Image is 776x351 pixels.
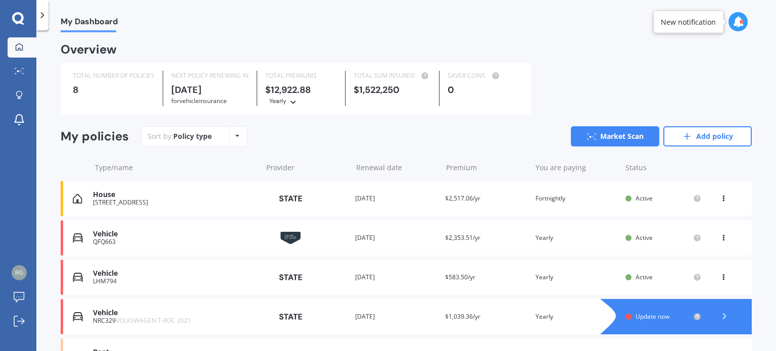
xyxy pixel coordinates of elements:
[73,312,83,322] img: Vehicle
[536,272,617,282] div: Yearly
[636,233,653,242] span: Active
[625,163,701,173] div: Status
[354,71,431,81] div: TOTAL SUM INSURED
[446,163,528,173] div: Premium
[73,233,83,243] img: Vehicle
[61,129,129,144] div: My policies
[269,96,286,106] div: Yearly
[536,233,617,243] div: Yearly
[93,269,257,278] div: Vehicle
[636,273,653,281] span: Active
[95,163,258,173] div: Type/name
[536,312,617,322] div: Yearly
[636,194,653,203] span: Active
[265,71,337,81] div: TOTAL PREMIUMS
[265,268,316,286] img: State
[73,193,82,204] img: House
[265,189,316,208] img: State
[536,193,617,204] div: Fortnightly
[171,84,202,96] b: [DATE]
[355,193,437,204] div: [DATE]
[265,85,337,106] div: $12,922.88
[661,17,716,27] div: New notification
[93,230,257,238] div: Vehicle
[171,96,227,105] span: for Vehicle insurance
[536,163,617,173] div: You are paying
[148,131,212,141] div: Sort by:
[73,71,155,81] div: TOTAL NUMBER OF POLICIES
[355,312,437,322] div: [DATE]
[663,126,752,146] a: Add policy
[93,278,257,285] div: LHM794
[61,44,117,55] div: Overview
[571,126,659,146] a: Market Scan
[12,265,27,280] img: 5644d5986bd0b2fb80f0ff3f04553603
[73,85,155,95] div: 8
[93,238,257,245] div: QFQ663
[445,312,480,321] span: $1,039.36/yr
[354,85,431,95] div: $1,522,250
[445,273,475,281] span: $583.50/yr
[355,272,437,282] div: [DATE]
[448,71,519,81] div: SAVER COINS
[445,233,480,242] span: $2,353.51/yr
[171,71,249,81] div: NEXT POLICY RENEWING IN
[93,317,257,324] div: NRC329
[265,228,316,247] img: Star Insure
[116,316,191,325] span: VOLKSWAGEN T-ROC 2021
[93,199,257,206] div: [STREET_ADDRESS]
[73,272,83,282] img: Vehicle
[93,309,257,317] div: Vehicle
[445,194,480,203] span: $2,517.06/yr
[356,163,438,173] div: Renewal date
[61,17,118,30] span: My Dashboard
[355,233,437,243] div: [DATE]
[265,308,316,326] img: State
[266,163,348,173] div: Provider
[93,190,257,199] div: House
[448,85,519,95] div: 0
[173,131,212,141] div: Policy type
[636,312,669,321] span: Update now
